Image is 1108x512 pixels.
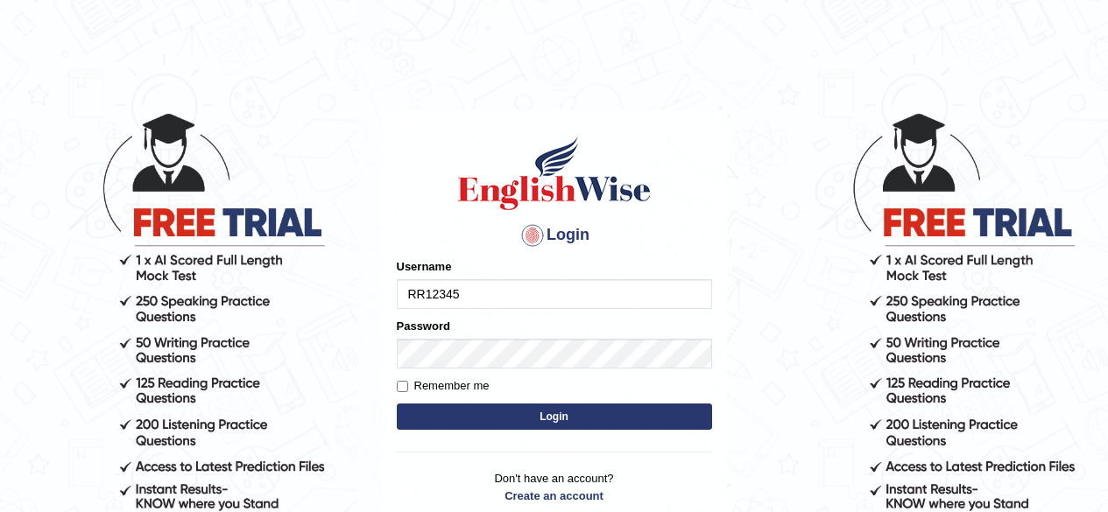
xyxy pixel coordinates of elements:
[397,318,450,334] label: Password
[397,221,712,249] h4: Login
[397,403,712,430] button: Login
[397,487,712,504] a: Create an account
[455,134,654,213] img: Logo of English Wise sign in for intelligent practice with AI
[397,258,452,275] label: Username
[397,377,490,395] label: Remember me
[397,381,408,392] input: Remember me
